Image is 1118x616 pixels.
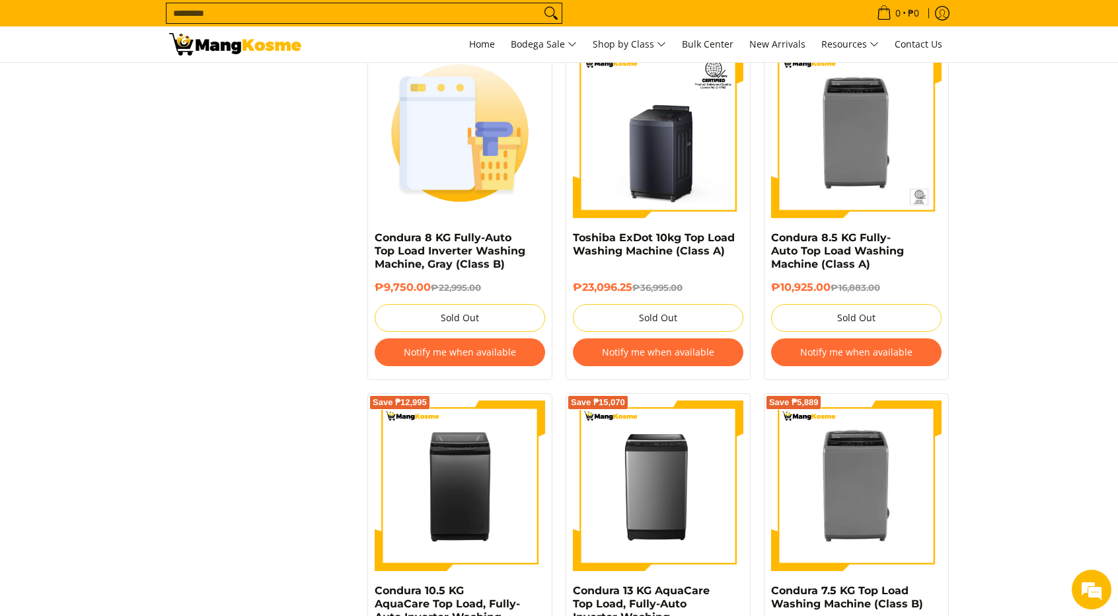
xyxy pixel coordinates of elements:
button: Sold Out [375,304,545,332]
a: Bodega Sale [504,26,583,62]
span: Save ₱12,995 [373,399,427,406]
span: Contact Us [895,38,942,50]
span: Save ₱15,070 [571,399,625,406]
span: Home [469,38,495,50]
img: condura-top-load-automatic-washing-machine-8.5-kilos-front-view-mang-kosme [771,48,942,218]
img: Condura 10.5 KG AquaCare Top Load, Fully-Auto Inverter Washing Machine, Gray (Class A) [375,401,545,571]
a: Toshiba ExDot 10kg Top Load Washing Machine (Class A) [573,231,735,257]
del: ₱22,995.00 [431,282,481,293]
div: Leave a message [69,74,222,91]
span: We are offline. Please leave us a message. [28,167,231,300]
a: New Arrivals [743,26,812,62]
a: Condura 7.5 KG Top Load Washing Machine (Class B) [771,584,923,610]
span: New Arrivals [749,38,805,50]
a: Condura 8.5 KG Fully-Auto Top Load Washing Machine (Class A) [771,231,904,270]
img: Washing Machines l Mang Kosme: Home Appliances Warehouse Sale Partner Top Load [169,33,301,56]
span: Bulk Center [682,38,733,50]
nav: Main Menu [315,26,949,62]
a: Bulk Center [675,26,740,62]
span: Shop by Class [593,36,666,53]
span: Save ₱5,889 [769,399,819,406]
textarea: Type your message and click 'Submit' [7,361,252,407]
a: Shop by Class [586,26,673,62]
div: Minimize live chat window [217,7,248,38]
h6: ₱10,925.00 [771,281,942,294]
span: 0 [893,9,903,18]
img: Condura 7.5 KG Top Load Washing Machine (Class B) [771,401,942,571]
h6: ₱9,750.00 [375,281,545,294]
del: ₱36,995.00 [632,282,683,293]
em: Submit [194,407,240,425]
button: Sold Out [573,304,743,332]
span: Resources [821,36,879,53]
a: Home [463,26,502,62]
a: Condura 8 KG Fully-Auto Top Load Inverter Washing Machine, Gray (Class B) [375,231,525,270]
button: Search [540,3,562,23]
a: Resources [815,26,885,62]
del: ₱16,883.00 [831,282,880,293]
span: Bodega Sale [511,36,577,53]
img: Toshiba ExDot 10kg Top Load Washing Machine (Class A) [573,48,743,218]
h6: ₱23,096.25 [573,281,743,294]
img: Condura 13 KG AquaCare Top Load, Fully-Auto Inverter Washing Machine, Gray (Class A) [573,401,743,571]
button: Notify me when available [573,338,743,366]
button: Sold Out [771,304,942,332]
img: Condura 8 KG Fully-Auto Top Load Inverter Washing Machine, Gray (Class B) [375,48,545,218]
button: Notify me when available [771,338,942,366]
button: Notify me when available [375,338,545,366]
a: Contact Us [888,26,949,62]
span: • [873,6,923,20]
span: ₱0 [906,9,921,18]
